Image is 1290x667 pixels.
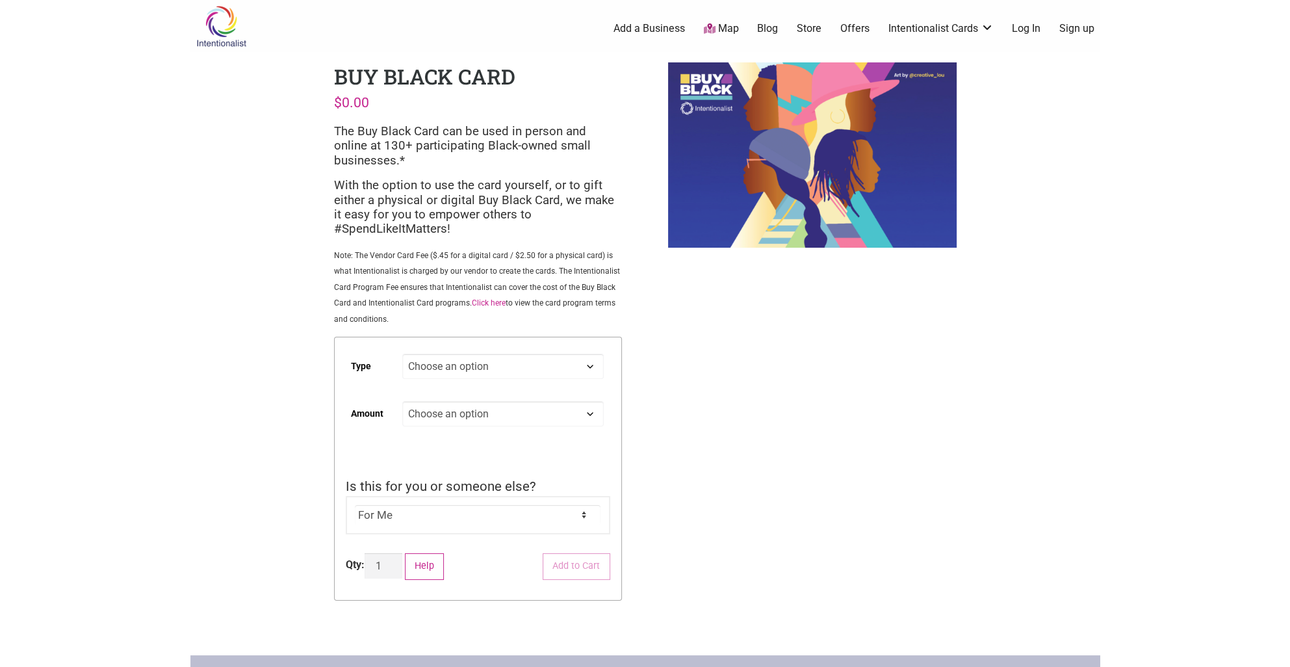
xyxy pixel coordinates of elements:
[355,505,600,525] select: Is this for you or someone else?
[543,553,610,580] button: Add to Cart
[888,21,994,36] a: Intentionalist Cards
[840,21,870,36] a: Offers
[346,478,536,494] span: Is this for you or someone else?
[346,557,365,573] div: Qty:
[703,21,738,36] a: Map
[334,124,622,168] p: The Buy Black Card can be used in person and online at 130+ participating Black-owned small busin...
[1012,21,1040,36] a: Log In
[351,352,371,381] label: Type
[334,62,515,90] h1: Buy Black Card
[757,21,778,36] a: Blog
[797,21,821,36] a: Store
[334,178,622,237] p: With the option to use the card yourself, or to gift either a physical or digital Buy Black Card,...
[334,94,342,111] span: $
[472,298,506,307] a: Click here
[334,251,620,324] span: Note: The Vendor Card Fee ($.45 for a digital card / $2.50 for a physical card) is what Intention...
[365,553,402,579] input: Product quantity
[1059,21,1094,36] a: Sign up
[405,553,445,580] button: Help
[190,5,252,47] img: Intentionalist
[334,94,369,111] bdi: 0.00
[351,399,383,428] label: Amount
[668,62,956,248] img: Buy Black Card
[613,21,685,36] a: Add a Business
